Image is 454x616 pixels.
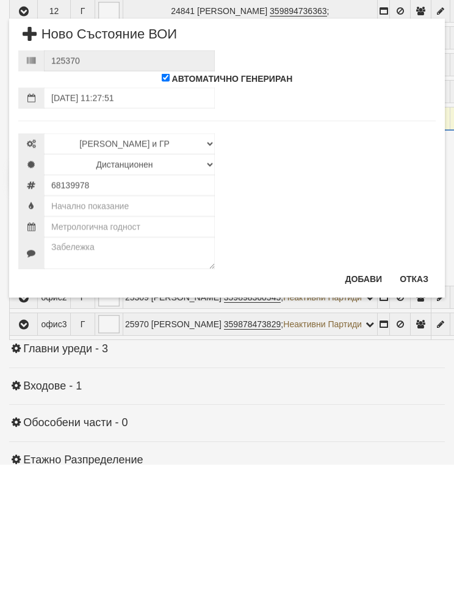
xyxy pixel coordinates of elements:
[44,284,215,305] select: Марка и Модел
[18,179,177,201] span: Новo Състояние ВОИ
[44,239,215,259] input: Дата и час
[392,420,436,440] button: Отказ
[44,326,215,347] input: Сериен номер
[337,420,389,440] button: Добави
[172,223,293,236] label: АВТОМАТИЧНО ГЕНЕРИРАН
[44,201,215,222] input: Номер на протокол
[44,368,215,388] input: Метрологична годност
[44,347,215,368] input: Начално показание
